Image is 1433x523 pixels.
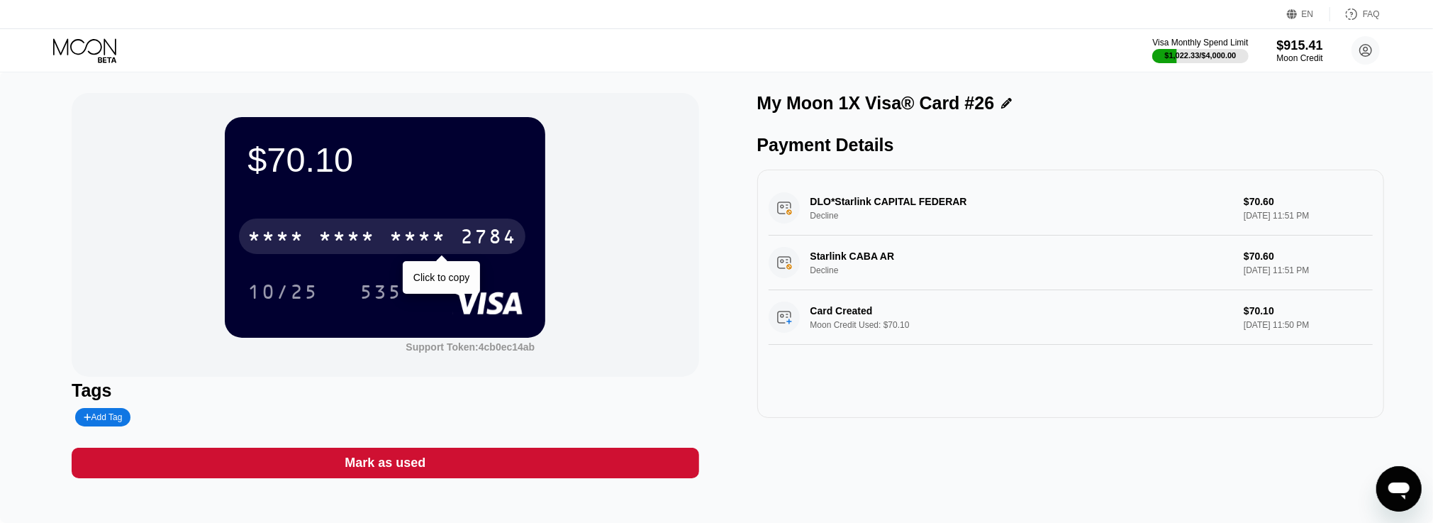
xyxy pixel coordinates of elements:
div: $915.41 [1277,38,1323,53]
div: Visa Monthly Spend Limit [1152,38,1248,48]
div: 535 [359,282,402,305]
div: Mark as used [345,455,425,471]
div: Payment Details [757,135,1384,155]
div: $1,022.33 / $4,000.00 [1165,51,1237,60]
div: 10/25 [247,282,318,305]
iframe: Button to launch messaging window, conversation in progress [1376,466,1422,512]
div: EN [1302,9,1314,19]
div: 2784 [460,227,517,250]
div: Visa Monthly Spend Limit$1,022.33/$4,000.00 [1152,38,1248,63]
div: My Moon 1X Visa® Card #26 [757,93,995,114]
div: FAQ [1363,9,1380,19]
div: 535 [349,274,413,309]
div: Click to copy [413,272,469,283]
div: FAQ [1330,7,1380,21]
div: EN [1287,7,1330,21]
div: Support Token:4cb0ec14ab [406,341,535,353]
div: $70.10 [247,140,523,180]
div: Mark as used [72,448,698,478]
div: Tags [72,380,698,401]
div: Add Tag [75,408,130,426]
div: Support Token: 4cb0ec14ab [406,341,535,353]
div: Moon Credit [1277,53,1323,63]
div: 10/25 [237,274,329,309]
div: $915.41Moon Credit [1277,38,1323,63]
div: Add Tag [84,412,122,422]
